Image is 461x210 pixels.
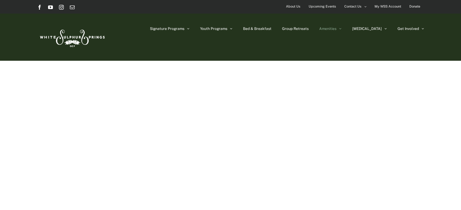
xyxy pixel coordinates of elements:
[375,2,401,11] span: My WSS Account
[319,14,342,44] a: Amenities
[150,27,184,31] span: Signature Programs
[352,27,382,31] span: [MEDICAL_DATA]
[200,14,232,44] a: Youth Programs
[150,14,190,44] a: Signature Programs
[150,14,424,44] nav: Main Menu
[309,2,336,11] span: Upcoming Events
[398,14,424,44] a: Get Involved
[243,27,271,31] span: Bed & Breakfast
[286,2,300,11] span: About Us
[48,5,53,10] a: YouTube
[37,5,42,10] a: Facebook
[282,14,309,44] a: Group Retreats
[398,27,419,31] span: Get Involved
[70,5,75,10] a: Email
[352,14,387,44] a: [MEDICAL_DATA]
[37,23,107,51] img: White Sulphur Springs Logo
[282,27,309,31] span: Group Retreats
[243,14,271,44] a: Bed & Breakfast
[319,27,336,31] span: Amenities
[344,2,362,11] span: Contact Us
[200,27,227,31] span: Youth Programs
[59,5,64,10] a: Instagram
[409,2,420,11] span: Donate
